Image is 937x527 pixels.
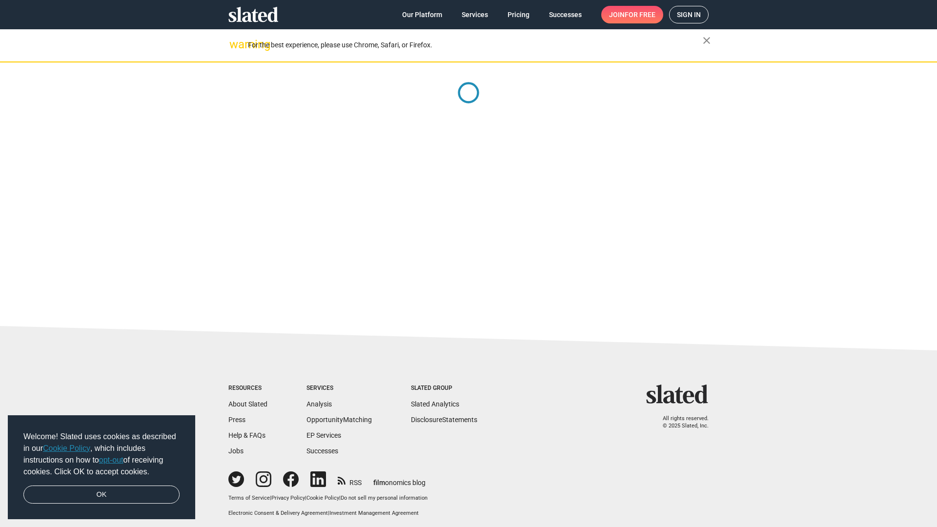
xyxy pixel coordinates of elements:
[669,6,709,23] a: Sign in
[411,416,477,424] a: DisclosureStatements
[43,444,90,452] a: Cookie Policy
[306,400,332,408] a: Analysis
[411,385,477,392] div: Slated Group
[508,6,530,23] span: Pricing
[338,472,362,487] a: RSS
[329,510,419,516] a: Investment Management Agreement
[677,6,701,23] span: Sign in
[609,6,655,23] span: Join
[373,479,385,486] span: film
[341,495,428,502] button: Do not sell my personal information
[601,6,663,23] a: Joinfor free
[306,495,339,501] a: Cookie Policy
[462,6,488,23] span: Services
[701,35,713,46] mat-icon: close
[271,495,305,501] a: Privacy Policy
[228,431,265,439] a: Help & FAQs
[99,456,123,464] a: opt-out
[500,6,537,23] a: Pricing
[394,6,450,23] a: Our Platform
[306,416,372,424] a: OpportunityMatching
[270,495,271,501] span: |
[228,495,270,501] a: Terms of Service
[228,447,244,455] a: Jobs
[339,495,341,501] span: |
[228,416,245,424] a: Press
[228,510,328,516] a: Electronic Consent & Delivery Agreement
[306,431,341,439] a: EP Services
[23,486,180,504] a: dismiss cookie message
[23,431,180,478] span: Welcome! Slated uses cookies as described in our , which includes instructions on how to of recei...
[248,39,703,52] div: For the best experience, please use Chrome, Safari, or Firefox.
[328,510,329,516] span: |
[229,39,241,50] mat-icon: warning
[306,447,338,455] a: Successes
[373,470,426,487] a: filmonomics blog
[411,400,459,408] a: Slated Analytics
[454,6,496,23] a: Services
[228,385,267,392] div: Resources
[228,400,267,408] a: About Slated
[549,6,582,23] span: Successes
[306,385,372,392] div: Services
[305,495,306,501] span: |
[541,6,590,23] a: Successes
[8,415,195,520] div: cookieconsent
[402,6,442,23] span: Our Platform
[625,6,655,23] span: for free
[652,415,709,429] p: All rights reserved. © 2025 Slated, Inc.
